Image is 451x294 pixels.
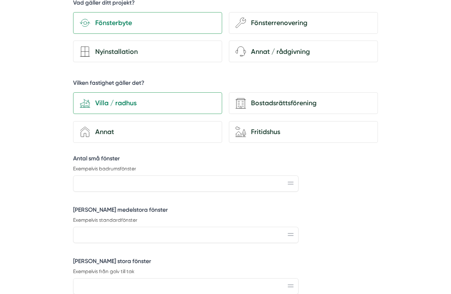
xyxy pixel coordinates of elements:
p: Exempelvis badrumsfönster [73,165,299,172]
label: [PERSON_NAME] medelstora fönster [73,206,299,216]
p: Exempelvis från golv till tak [73,268,299,275]
h5: Vilken fastighet gäller det? [73,79,144,89]
p: Exempelvis standardfönster [73,217,299,224]
label: Antal små fönster [73,155,299,165]
label: [PERSON_NAME] stora fönster [73,257,299,268]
